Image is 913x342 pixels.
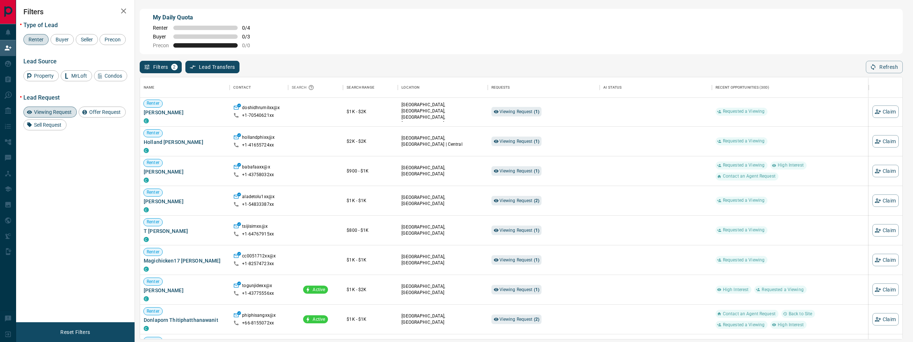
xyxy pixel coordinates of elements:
[140,77,230,98] div: Name
[534,109,539,114] strong: ( 1 )
[61,70,92,81] div: MrLoft
[242,312,276,320] p: phiphisangxx@x
[499,139,540,144] span: Viewing Request
[499,317,540,322] span: Viewing Request
[872,105,899,118] button: Claim
[401,102,484,127] p: East End, East York
[712,77,869,98] div: Recent Opportunities (30d)
[310,316,328,323] span: Active
[144,109,226,116] span: [PERSON_NAME]
[144,118,149,123] div: condos.ca
[23,107,77,118] div: Viewing Request
[491,77,510,98] div: Requests
[144,249,162,255] span: Renter
[87,109,123,115] span: Offer Request
[347,138,394,145] p: $2K - $2K
[775,162,807,168] span: High Interest
[534,198,539,203] strong: ( 2 )
[872,254,899,266] button: Claim
[534,228,539,233] strong: ( 1 )
[144,178,149,183] div: condos.ca
[488,77,600,98] div: Requests
[347,77,374,98] div: Search Range
[23,58,57,65] span: Lead Source
[242,261,274,267] p: +1- 82574723xx
[53,37,71,42] span: Buyer
[31,122,64,128] span: Sell Request
[78,37,95,42] span: Seller
[775,322,807,328] span: High Interest
[153,13,258,22] p: My Daily Quota
[347,316,394,323] p: $1K - $1K
[153,42,169,48] span: Precon
[872,283,899,296] button: Claim
[491,166,542,176] div: Viewing Request (1)
[242,172,274,178] p: +1- 43758032xx
[310,287,328,293] span: Active
[401,135,484,148] p: [GEOGRAPHIC_DATA], [GEOGRAPHIC_DATA] | Central
[347,168,394,174] p: $900 - $1K
[242,320,274,326] p: +66- 8155072xx
[69,73,90,79] span: MrLoft
[242,290,274,297] p: +1- 43775556xx
[499,257,540,263] span: Viewing Request
[759,287,806,293] span: Requested a Viewing
[31,109,74,115] span: Viewing Request
[720,162,767,168] span: Requested a Viewing
[242,253,276,261] p: cc0051712xx@x
[347,227,394,234] p: $800 - $1K
[720,173,778,179] span: Contact an Agent Request
[23,34,49,45] div: Renter
[242,231,274,237] p: +1- 64767915xx
[23,70,59,81] div: Property
[872,224,899,237] button: Claim
[292,77,316,98] div: Search
[144,287,226,294] span: [PERSON_NAME]
[144,160,162,166] span: Renter
[242,283,272,290] p: togunjidexx@x
[153,25,169,31] span: Renter
[347,257,394,263] p: $1K - $1K
[720,197,767,204] span: Requested a Viewing
[23,22,58,29] span: Type of Lead
[144,219,162,225] span: Renter
[872,313,899,326] button: Claim
[347,286,394,293] p: $1K - $2K
[720,257,767,263] span: Requested a Viewing
[720,311,778,317] span: Contact an Agent Request
[26,37,46,42] span: Renter
[600,77,712,98] div: AI Status
[144,316,226,324] span: Donlaporn Thitiphatthanawanit
[401,77,419,98] div: Location
[720,108,767,115] span: Requested a Viewing
[144,130,162,136] span: Renter
[233,77,251,98] div: Contact
[603,77,622,98] div: AI Status
[242,142,274,148] p: +1- 41655724xx
[716,77,769,98] div: Recent Opportunities (30d)
[56,326,95,338] button: Reset Filters
[491,315,542,324] div: Viewing Request (2)
[401,165,484,177] p: [GEOGRAPHIC_DATA], [GEOGRAPHIC_DATA]
[50,34,74,45] div: Buyer
[720,138,767,144] span: Requested a Viewing
[720,322,767,328] span: Requested a Viewing
[23,7,127,16] h2: Filters
[242,194,275,201] p: aladetolu1xx@x
[185,61,240,73] button: Lead Transfers
[144,207,149,212] div: condos.ca
[534,287,539,292] strong: ( 1 )
[534,257,539,263] strong: ( 1 )
[242,223,268,231] p: tsijisimxx@x
[144,138,226,146] span: Holland [PERSON_NAME]
[102,73,125,79] span: Condos
[534,168,539,174] strong: ( 1 )
[343,77,398,98] div: Search Range
[720,227,767,233] span: Requested a Viewing
[242,42,258,48] span: 0 / 0
[242,105,280,112] p: doshidhrumilxx@x
[144,148,149,153] div: condos.ca
[23,94,60,101] span: Lead Request
[102,37,123,42] span: Precon
[144,198,226,205] span: [PERSON_NAME]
